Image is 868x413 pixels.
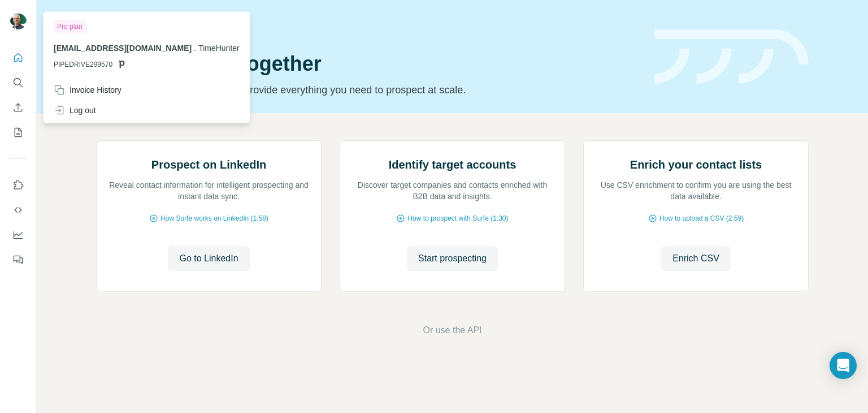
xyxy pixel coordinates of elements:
[9,175,27,195] button: Use Surfe on LinkedIn
[9,200,27,220] button: Use Surfe API
[9,225,27,245] button: Dashboard
[54,20,86,33] div: Pro plan
[661,246,731,271] button: Enrich CSV
[160,213,268,223] span: How Surfe works on LinkedIn (1:58)
[654,29,809,84] img: banner
[54,44,192,53] span: [EMAIL_ADDRESS][DOMAIN_NAME]
[9,249,27,270] button: Feedback
[630,157,762,173] h2: Enrich your contact lists
[96,82,641,98] p: Pick your starting point and we’ll provide everything you need to prospect at scale.
[9,48,27,68] button: Quick start
[96,21,641,32] div: Quick start
[54,59,112,70] span: PIPEDRIVE299570
[179,252,238,265] span: Go to LinkedIn
[9,97,27,118] button: Enrich CSV
[9,72,27,93] button: Search
[9,122,27,143] button: My lists
[151,157,266,173] h2: Prospect on LinkedIn
[595,179,797,202] p: Use CSV enrichment to confirm you are using the best data available.
[194,44,196,53] span: .
[389,157,517,173] h2: Identify target accounts
[672,252,719,265] span: Enrich CSV
[198,44,240,53] span: TimeHunter
[830,352,857,379] div: Open Intercom Messenger
[423,324,481,337] button: Or use the API
[659,213,744,223] span: How to upload a CSV (2:59)
[54,84,121,96] div: Invoice History
[407,246,498,271] button: Start prospecting
[108,179,310,202] p: Reveal contact information for intelligent prospecting and instant data sync.
[168,246,249,271] button: Go to LinkedIn
[9,11,27,29] img: Avatar
[351,179,553,202] p: Discover target companies and contacts enriched with B2B data and insights.
[418,252,487,265] span: Start prospecting
[54,105,96,116] div: Log out
[407,213,508,223] span: How to prospect with Surfe (1:30)
[96,53,641,75] h1: Let’s prospect together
